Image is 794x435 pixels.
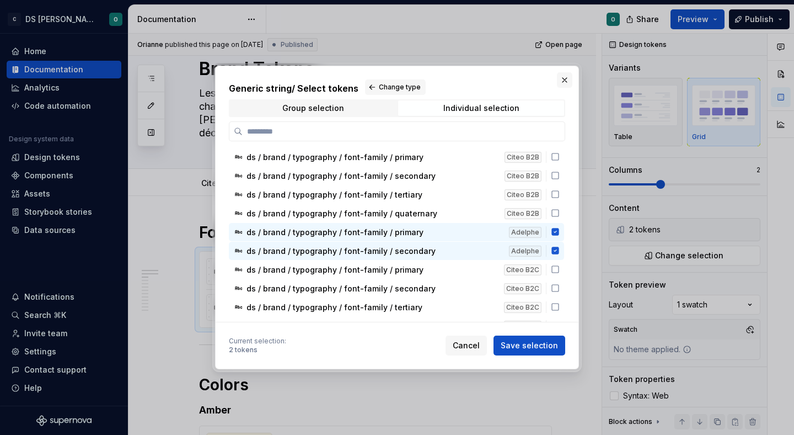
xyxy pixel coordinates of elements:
span: ds / brand / typography / font-family / quaternary [246,208,437,219]
div: Citeo B2C [504,321,541,332]
div: Citeo B2B [505,152,541,163]
span: ds / brand / typography / font-family / secondary [246,283,436,294]
div: Citeo B2B [505,189,541,200]
span: ds / brand / typography / font-family / quaternary [246,320,437,331]
button: Change type [365,79,426,95]
button: Cancel [446,336,487,356]
span: ds / brand / typography / font-family / tertiary [246,301,422,312]
div: Citeo B2C [504,302,541,313]
div: Citeo B2C [504,264,541,275]
span: Change type [379,83,421,92]
span: ds / brand / typography / font-family / primary [246,264,423,275]
span: ds / brand / typography / font-family / secondary [246,170,436,181]
div: Citeo B2B [505,208,541,219]
div: Current selection : [229,337,286,346]
div: Adelphe [509,227,541,238]
span: ds / brand / typography / font-family / primary [246,226,423,237]
span: ds / brand / typography / font-family / primary [246,151,423,162]
span: Cancel [453,340,480,351]
span: ds / brand / typography / font-family / tertiary [246,189,422,200]
button: Save selection [493,336,565,356]
h2: Generic string / Select tokens [229,79,565,95]
span: Save selection [501,340,558,351]
div: Citeo B2B [505,171,541,182]
div: Individual selection [443,104,519,113]
div: 2 tokens [229,346,257,354]
div: Citeo B2C [504,283,541,294]
div: Group selection [282,104,344,113]
span: ds / brand / typography / font-family / secondary [246,245,436,256]
div: Adelphe [509,246,541,257]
